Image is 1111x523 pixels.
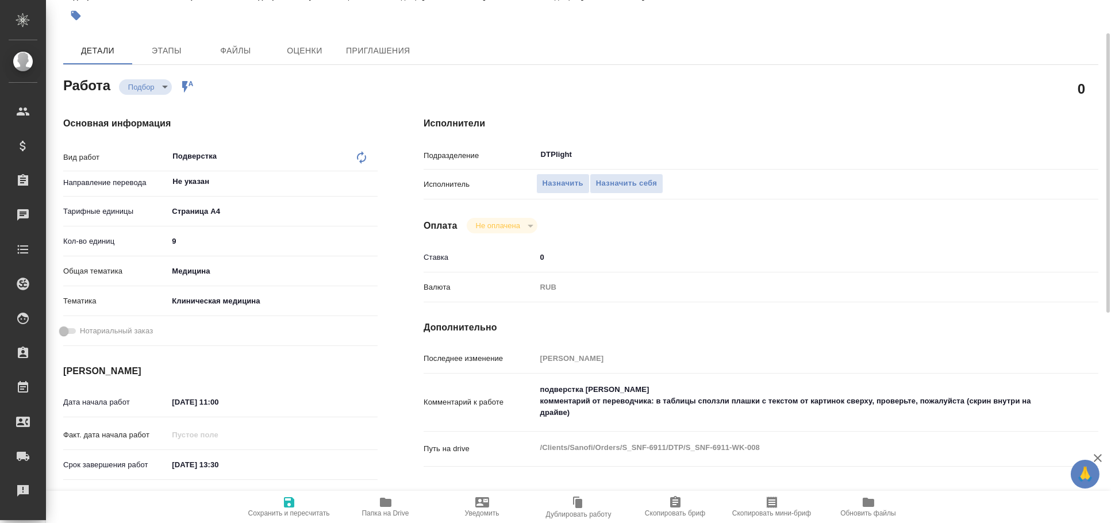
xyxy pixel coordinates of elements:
h2: 0 [1078,79,1085,98]
span: 🙏 [1075,462,1095,486]
p: Срок завершения работ [63,459,168,471]
h4: Дополнительно [424,321,1098,334]
div: Клиническая медицина [168,291,378,311]
button: Назначить [536,174,590,194]
input: ✎ Введи что-нибудь [536,249,1043,266]
button: Сохранить и пересчитать [241,491,337,523]
input: Пустое поле [536,350,1043,367]
textarea: /Clients/Sanofi/Orders/S_SNF-6911/DTP/S_SNF-6911-WK-008 [536,438,1043,457]
p: Общая тематика [63,266,168,277]
p: Путь на drive [424,443,536,455]
p: Подразделение [424,150,536,161]
span: Детали [70,44,125,58]
span: Уведомить [465,509,499,517]
button: Не оплачена [472,221,524,230]
p: Тематика [63,295,168,307]
span: Назначить [543,177,583,190]
p: Вид работ [63,152,168,163]
button: Добавить тэг [63,3,89,28]
button: Open [1036,153,1038,156]
p: Тарифные единицы [63,206,168,217]
p: Кол-во единиц [63,236,168,247]
div: Подбор [119,79,172,95]
div: RUB [536,278,1043,297]
span: Файлы [208,44,263,58]
button: Уведомить [434,491,530,523]
span: Этапы [139,44,194,58]
span: Обновить файлы [840,509,896,517]
span: Оценки [277,44,332,58]
h4: Основная информация [63,117,378,130]
span: Нотариальный заказ [80,325,153,337]
input: ✎ Введи что-нибудь [168,394,268,410]
input: ✎ Введи что-нибудь [168,233,378,249]
span: Скопировать бриф [645,509,705,517]
input: ✎ Введи что-нибудь [168,456,268,473]
input: Пустое поле [168,426,268,443]
span: Сохранить и пересчитать [248,509,330,517]
span: Назначить себя [596,177,657,190]
h4: Оплата [424,219,458,233]
div: Медицина [168,261,378,281]
p: Факт. дата начала работ [63,429,168,441]
button: Обновить файлы [820,491,917,523]
div: Подбор [467,218,537,233]
button: Open [371,180,374,183]
p: Направление перевода [63,177,168,189]
p: Последнее изменение [424,353,536,364]
button: Скопировать мини-бриф [724,491,820,523]
button: Дублировать работу [530,491,627,523]
p: Комментарий к работе [424,397,536,408]
h4: Исполнители [424,117,1098,130]
h2: Работа [63,74,110,95]
span: Папка на Drive [362,509,409,517]
button: Назначить себя [590,174,663,194]
p: Валюта [424,282,536,293]
p: Исполнитель [424,179,536,190]
button: Подбор [125,82,158,92]
button: Скопировать бриф [627,491,724,523]
p: Дата начала работ [63,397,168,408]
div: Страница А4 [168,202,378,221]
span: Дублировать работу [546,510,612,518]
button: Папка на Drive [337,491,434,523]
textarea: подверстка [PERSON_NAME] комментарий от переводчика: в таблицы сползли плашки с текстом от картин... [536,380,1043,422]
h4: [PERSON_NAME] [63,364,378,378]
span: Скопировать мини-бриф [732,509,811,517]
button: 🙏 [1071,460,1100,489]
p: Ставка [424,252,536,263]
span: Приглашения [346,44,410,58]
